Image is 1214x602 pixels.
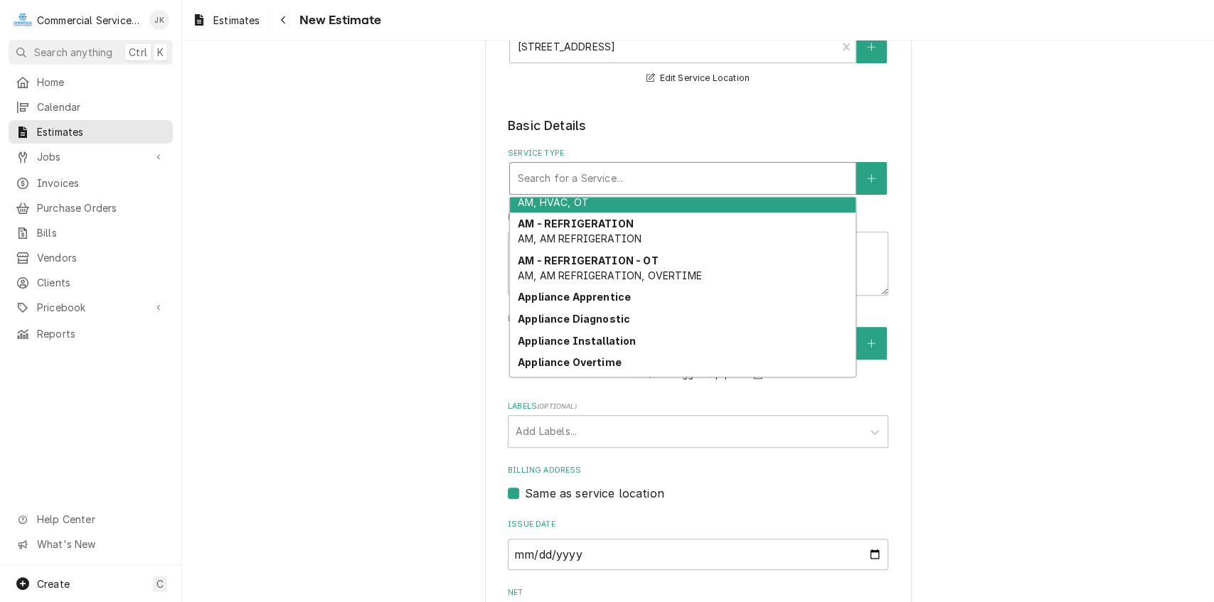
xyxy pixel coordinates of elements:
label: Issue Date [508,519,888,530]
span: Ctrl [129,45,147,60]
button: Search anythingCtrlK [9,40,173,65]
a: Reports [9,322,173,345]
a: Invoices [9,171,173,195]
span: Reports [37,326,166,341]
span: Clients [37,275,166,290]
strong: Appliance Diagnostic [518,313,630,325]
span: Estimates [37,124,166,139]
a: Estimates [186,9,265,32]
svg: Create New Service [867,173,875,183]
a: Purchase Orders [9,196,173,220]
div: Equipment [508,313,888,384]
strong: Appliance Apprentice [518,291,631,303]
span: What's New [37,537,164,552]
div: Service Type [508,148,888,194]
span: Help Center [37,512,164,527]
span: C [156,576,164,591]
a: Calendar [9,95,173,119]
span: Search anything [34,45,112,60]
a: Go to What's New [9,532,173,556]
div: Reason For Call [508,212,888,296]
a: Home [9,70,173,94]
label: Service Type [508,148,888,159]
span: AM, HVAC, OT [518,196,589,208]
div: Commercial Service Co. [37,13,142,28]
span: Calendar [37,100,166,114]
strong: Appliance Overtime [518,356,622,368]
span: Bills [37,225,166,240]
span: New Estimate [294,11,381,30]
span: Create [37,578,70,590]
a: Vendors [9,246,173,269]
legend: Basic Details [508,117,888,135]
a: Go to Pricebook [9,296,173,319]
label: Labels [508,401,888,412]
span: Home [37,75,166,90]
a: Estimates [9,120,173,144]
a: Go to Jobs [9,145,173,168]
strong: Appliance Installation [518,335,637,347]
div: Billing Address [508,465,888,501]
input: yyyy-mm-dd [508,539,888,570]
div: Commercial Service Co.'s Avatar [13,10,33,30]
div: John Key's Avatar [149,10,169,30]
button: Create New Service [856,162,886,195]
div: Service Location [508,16,888,87]
div: Labels [508,401,888,447]
label: Reason For Call [508,212,888,223]
button: Navigate back [272,9,294,31]
div: Issue Date [508,519,888,569]
a: Clients [9,271,173,294]
svg: Create New Equipment [867,338,875,348]
span: ( optional ) [537,402,577,410]
span: Estimates [213,13,260,28]
label: Net [508,587,888,598]
span: Invoices [37,176,166,190]
div: C [13,10,33,30]
span: AM, AM REFRIGERATION, OVERTIME [518,269,702,281]
a: Bills [9,221,173,244]
span: Jobs [37,149,144,164]
a: Go to Help Center [9,507,173,531]
div: JK [149,10,169,30]
span: K [157,45,164,60]
span: Pricebook [37,300,144,315]
strong: AM - REFRIGERATION [518,217,634,230]
svg: Create New Location [867,42,875,52]
span: Purchase Orders [37,200,166,215]
span: AM, AM REFRIGERATION [518,232,641,244]
button: Create New Equipment [856,327,886,360]
button: Edit Service Location [644,70,752,87]
button: Create New Location [856,31,886,63]
label: Same as service location [525,485,664,502]
label: Billing Address [508,465,888,476]
span: Vendors [37,250,166,265]
strong: AM - REFRIGERATION - OT [518,254,659,267]
label: Equipment [508,313,888,325]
